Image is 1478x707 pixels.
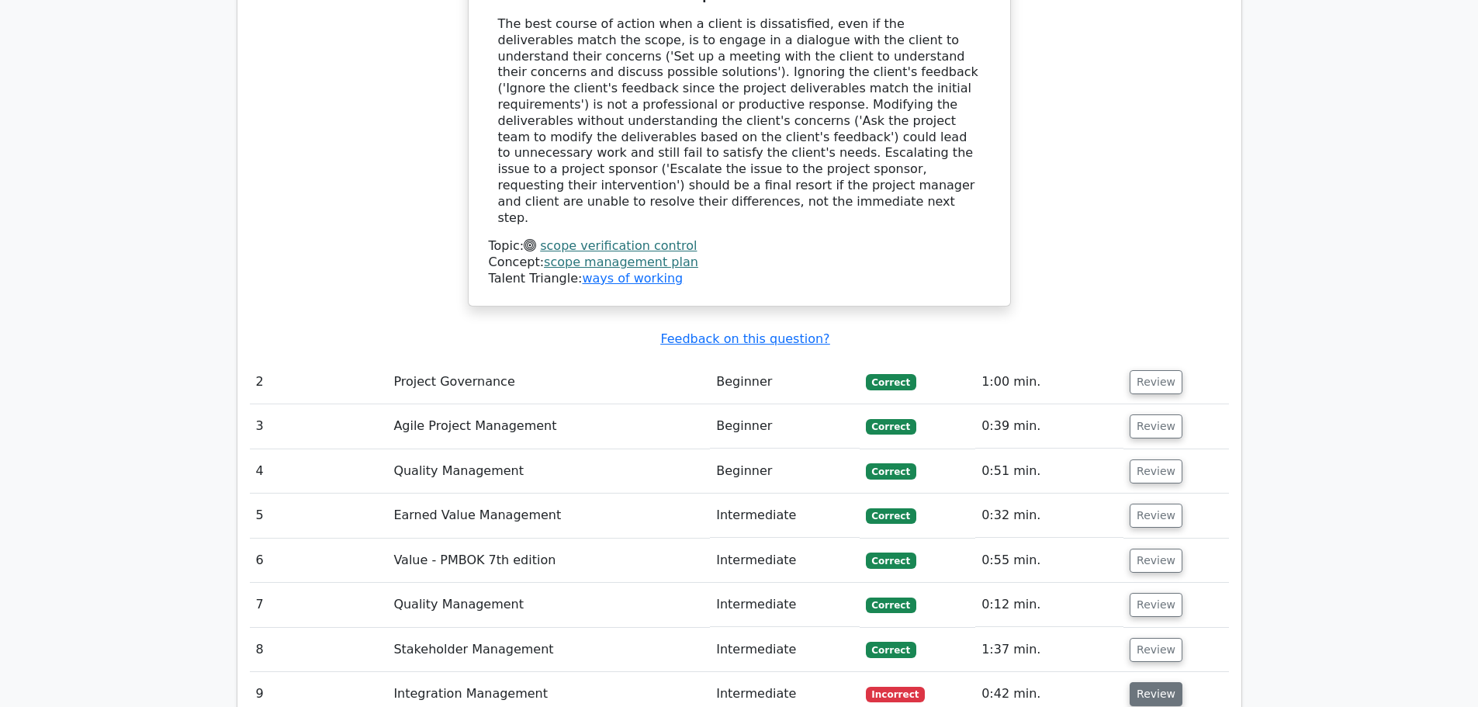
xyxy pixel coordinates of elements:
td: Intermediate [710,539,859,583]
td: 3 [250,404,388,449]
td: Earned Value Management [387,494,710,538]
td: Value - PMBOK 7th edition [387,539,710,583]
a: ways of working [582,271,683,286]
td: Intermediate [710,583,859,627]
span: Correct [866,642,916,657]
td: 0:51 min. [975,449,1123,494]
button: Review [1130,370,1182,394]
button: Review [1130,414,1182,438]
div: Talent Triangle: [489,238,990,286]
button: Review [1130,504,1182,528]
td: Beginner [710,404,859,449]
td: 0:55 min. [975,539,1123,583]
span: Correct [866,374,916,390]
td: Intermediate [710,628,859,672]
td: 8 [250,628,388,672]
button: Review [1130,459,1182,483]
td: 1:37 min. [975,628,1123,672]
td: Agile Project Management [387,404,710,449]
span: Incorrect [866,687,926,702]
div: Topic: [489,238,990,255]
td: Project Governance [387,360,710,404]
a: scope verification control [540,238,697,253]
button: Review [1130,682,1182,706]
button: Review [1130,549,1182,573]
td: 4 [250,449,388,494]
td: Quality Management [387,583,710,627]
div: Concept: [489,255,990,271]
td: 0:39 min. [975,404,1123,449]
td: 0:12 min. [975,583,1123,627]
td: 6 [250,539,388,583]
td: Intermediate [710,494,859,538]
td: 0:32 min. [975,494,1123,538]
span: Correct [866,598,916,613]
td: 1:00 min. [975,360,1123,404]
td: Beginner [710,360,859,404]
td: Stakeholder Management [387,628,710,672]
span: Correct [866,419,916,435]
td: Quality Management [387,449,710,494]
button: Review [1130,593,1182,617]
button: Review [1130,638,1182,662]
td: Beginner [710,449,859,494]
td: 5 [250,494,388,538]
td: 2 [250,360,388,404]
span: Correct [866,508,916,524]
a: scope management plan [544,255,698,269]
td: 7 [250,583,388,627]
span: Correct [866,463,916,479]
a: Feedback on this question? [660,331,829,346]
span: Correct [866,553,916,568]
div: The best course of action when a client is dissatisfied, even if the deliverables match the scope... [498,16,981,226]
